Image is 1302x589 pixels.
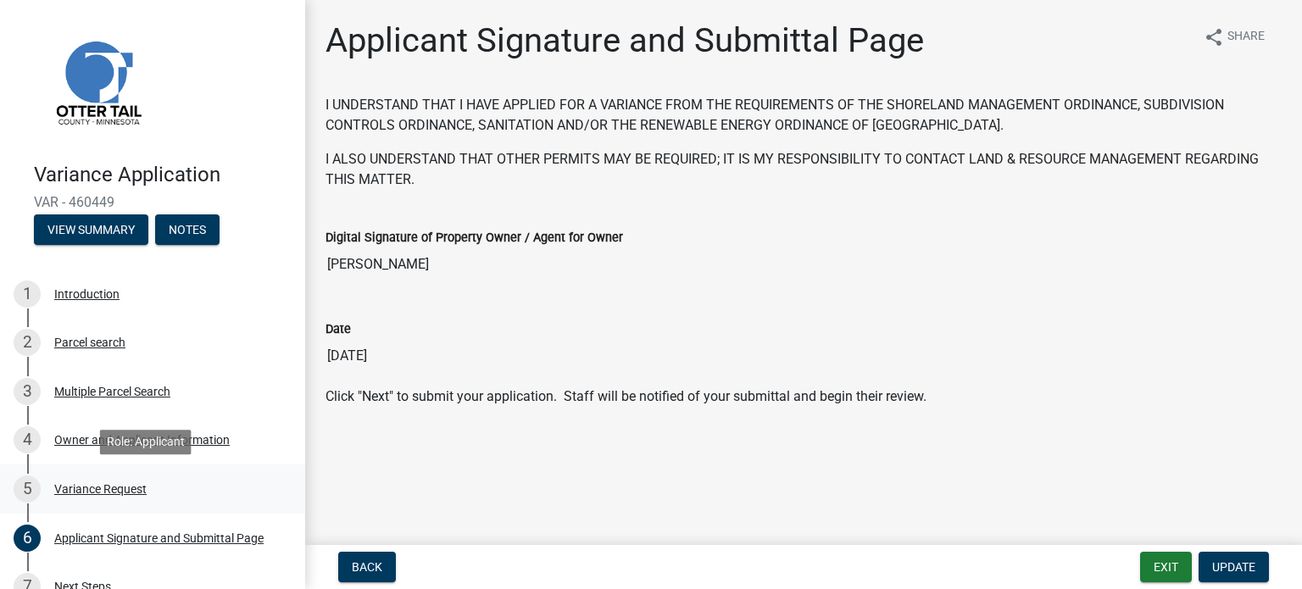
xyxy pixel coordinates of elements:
[54,336,125,348] div: Parcel search
[34,18,161,145] img: Otter Tail County, Minnesota
[100,430,192,454] div: Role: Applicant
[155,214,220,245] button: Notes
[325,20,924,61] h1: Applicant Signature and Submittal Page
[14,475,41,503] div: 5
[54,386,170,397] div: Multiple Parcel Search
[325,324,351,336] label: Date
[14,426,41,453] div: 4
[352,560,382,574] span: Back
[54,434,230,446] div: Owner and Applicant Information
[1140,552,1192,582] button: Exit
[14,378,41,405] div: 3
[155,224,220,237] wm-modal-confirm: Notes
[54,483,147,495] div: Variance Request
[34,214,148,245] button: View Summary
[1204,27,1224,47] i: share
[54,532,264,544] div: Applicant Signature and Submittal Page
[325,386,1282,407] p: Click "Next" to submit your application. Staff will be notified of your submittal and begin their...
[325,232,623,244] label: Digital Signature of Property Owner / Agent for Owner
[1190,20,1278,53] button: shareShare
[1212,560,1255,574] span: Update
[54,288,120,300] div: Introduction
[34,194,271,210] span: VAR - 460449
[338,552,396,582] button: Back
[325,149,1282,190] p: I ALSO UNDERSTAND THAT OTHER PERMITS MAY BE REQUIRED; IT IS MY RESPONSIBILITY TO CONTACT LAND & R...
[14,281,41,308] div: 1
[14,329,41,356] div: 2
[1227,27,1265,47] span: Share
[1199,552,1269,582] button: Update
[14,525,41,552] div: 6
[34,163,292,187] h4: Variance Application
[34,224,148,237] wm-modal-confirm: Summary
[325,95,1282,136] p: I UNDERSTAND THAT I HAVE APPLIED FOR A VARIANCE FROM THE REQUIREMENTS OF THE SHORELAND MANAGEMENT...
